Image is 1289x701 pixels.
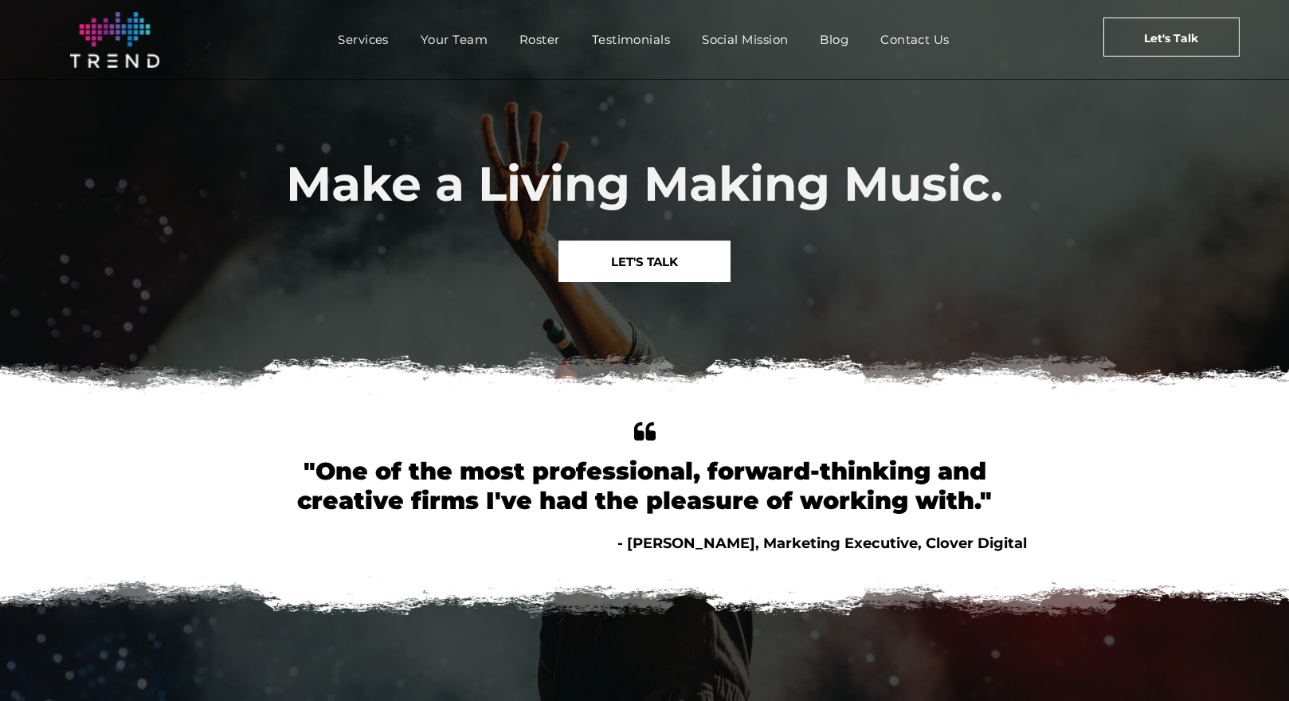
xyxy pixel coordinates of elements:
[297,456,992,515] font: "One of the most professional, forward-thinking and creative firms I've had the pleasure of worki...
[576,28,686,51] a: Testimonials
[405,28,503,51] a: Your Team
[804,28,864,51] a: Blog
[1144,18,1198,58] span: Let's Talk
[322,28,405,51] a: Services
[558,241,731,282] a: LET'S TALK
[70,12,159,68] img: logo
[864,28,966,51] a: Contact Us
[1103,18,1240,57] a: Let's Talk
[286,155,1003,213] span: Make a Living Making Music.
[686,28,804,51] a: Social Mission
[617,535,1027,552] span: - [PERSON_NAME], Marketing Executive, Clover Digital
[503,28,576,51] a: Roster
[611,241,678,282] span: LET'S TALK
